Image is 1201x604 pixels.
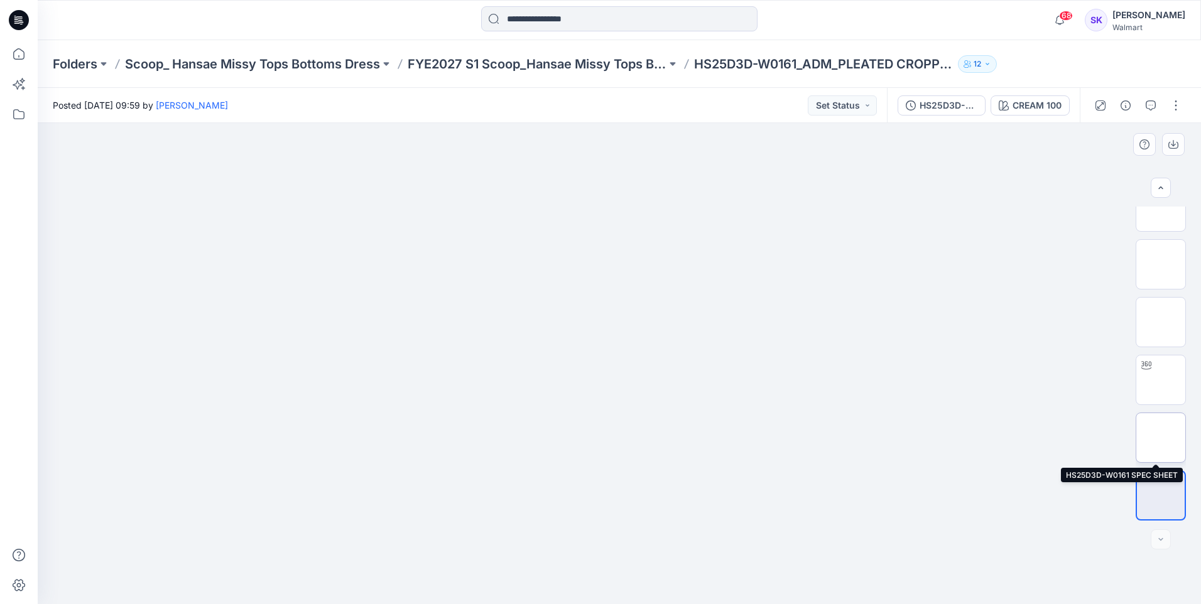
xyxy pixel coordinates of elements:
[920,99,977,112] div: HS25D3D-W0161_ADM_PLEATED CROPPED TEE Full colorways
[1116,95,1136,116] button: Details
[1112,8,1185,23] div: [PERSON_NAME]
[694,55,953,73] p: HS25D3D-W0161_ADM_PLEATED CROPPED TEE
[974,57,981,71] p: 12
[53,99,228,112] span: Posted [DATE] 09:59 by
[1085,9,1107,31] div: SK
[898,95,986,116] button: HS25D3D-W0161_ADM_PLEATED CROPPED TEE Full colorways
[408,55,666,73] a: FYE2027 S1 Scoop_Hansae Missy Tops Bottoms Dress Board
[156,100,228,111] a: [PERSON_NAME]
[53,55,97,73] a: Folders
[125,55,380,73] a: Scoop_ Hansae Missy Tops Bottoms Dress
[958,55,997,73] button: 12
[991,95,1070,116] button: CREAM 100
[1112,23,1185,32] div: Walmart
[1059,11,1073,21] span: 68
[1013,99,1062,112] div: CREAM 100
